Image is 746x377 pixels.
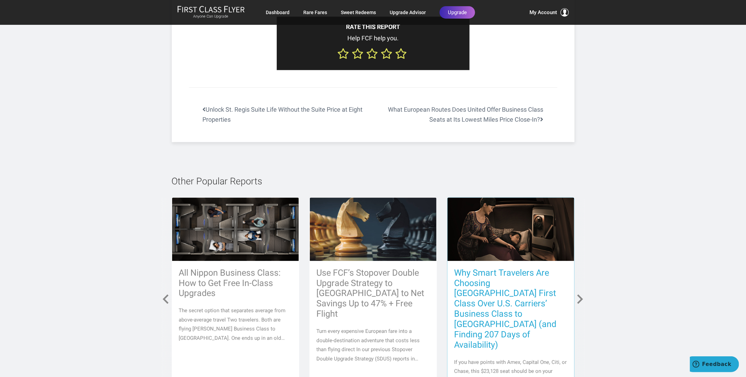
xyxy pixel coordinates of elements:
[530,8,557,17] span: My Account
[530,8,569,17] button: My Account
[179,268,292,299] h3: All Nippon Business Class: How to Get Free In-Class Upgrades
[172,176,575,187] h2: Other Popular Reports
[266,6,290,19] a: Dashboard
[454,268,567,350] h3: Why Smart Travelers Are Choosing [GEOGRAPHIC_DATA] First Class Over U.S. Carriers’ Business Class...
[317,268,430,319] h3: Use FCF’s Stopover Double Upgrade Strategy to [GEOGRAPHIC_DATA] to Net Savings Up to 47% + Free F...
[284,23,463,30] h3: Rate this report
[440,6,475,19] a: Upgrade
[179,306,292,343] p: The secret option that separates average from above-average travel Two travelers. Both are flying...
[690,356,739,374] iframe: Opens a widget where you can find more information
[390,6,426,19] a: Upgrade Advisor
[189,105,373,125] a: Unlock St. Regis Suite Life Without the Suite Price at Eight Properties
[177,14,245,19] small: Anyone Can Upgrade
[177,6,245,19] a: First Class FlyerAnyone Can Upgrade
[177,6,245,13] img: First Class Flyer
[341,6,376,19] a: Sweet Redeems
[303,6,327,19] a: Rare Fares
[284,33,463,43] p: Help FCF help you.
[317,327,430,363] p: Turn every expensive European fare into a double-destination adventure that costs less than flyin...
[373,105,557,125] a: What European Routes Does United Offer Business Class Seats at Its Lowest Miles Price Close-In?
